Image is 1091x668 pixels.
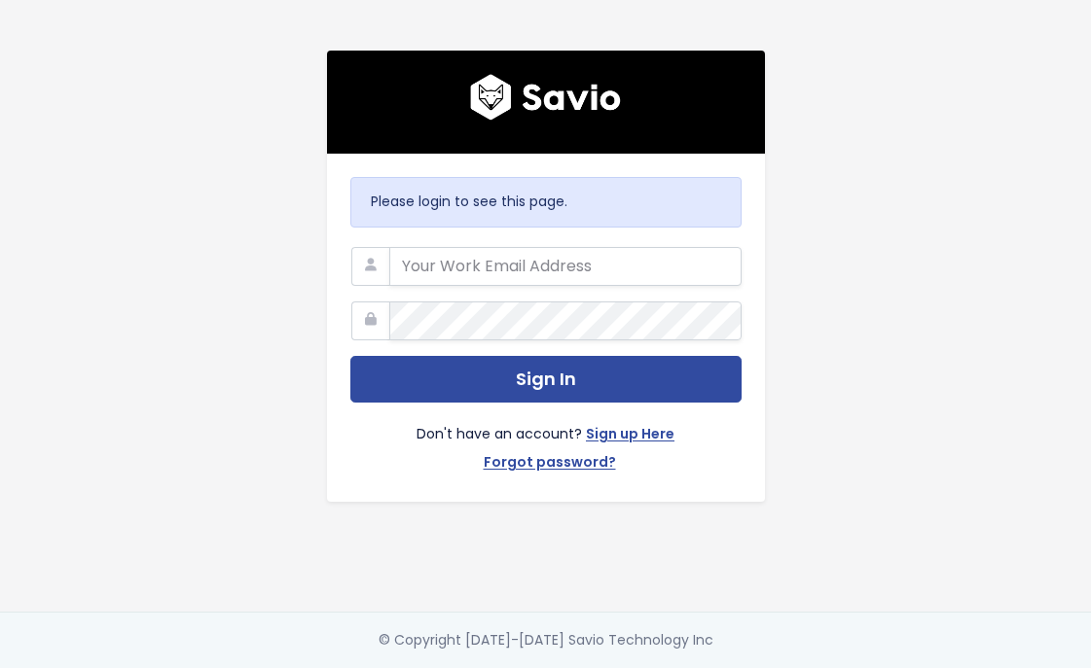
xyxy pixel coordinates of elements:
div: Don't have an account? [350,403,742,478]
a: Sign up Here [586,422,674,450]
div: © Copyright [DATE]-[DATE] Savio Technology Inc [379,628,713,652]
img: logo600x187.a314fd40982d.png [470,74,621,121]
button: Sign In [350,356,742,404]
p: Please login to see this page. [371,190,721,214]
input: Your Work Email Address [389,247,742,286]
a: Forgot password? [484,450,616,478]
